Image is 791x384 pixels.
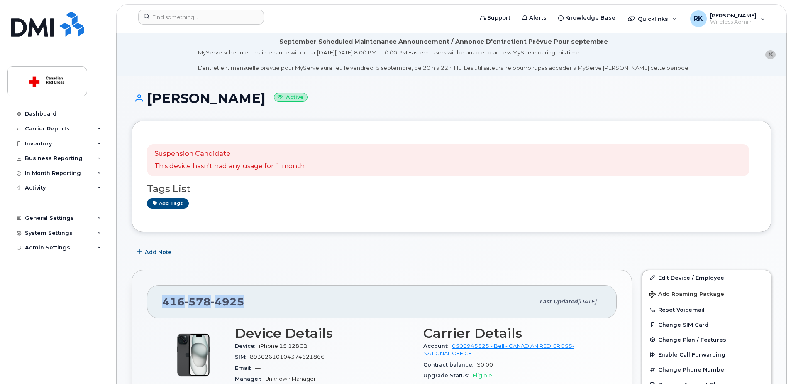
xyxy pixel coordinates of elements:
[642,347,771,362] button: Enable Call Forwarding
[279,37,608,46] div: September Scheduled Maintenance Announcement / Annonce D'entretient Prévue Pour septembre
[168,330,218,380] img: iPhone_15_Black.png
[423,343,574,357] a: 0500945525 - Bell - CANADIAN RED CROSS- NATIONAL OFFICE
[255,365,261,371] span: —
[145,248,172,256] span: Add Note
[649,291,724,299] span: Add Roaming Package
[211,295,244,308] span: 4925
[265,376,316,382] span: Unknown Manager
[642,270,771,285] a: Edit Device / Employee
[274,93,308,102] small: Active
[154,149,305,159] p: Suspension Candidate
[198,49,690,72] div: MyServe scheduled maintenance will occur [DATE][DATE] 8:00 PM - 10:00 PM Eastern. Users will be u...
[642,362,771,377] button: Change Phone Number
[235,354,250,360] span: SIM
[132,91,771,106] h1: [PERSON_NAME]
[235,365,255,371] span: Email
[235,376,265,382] span: Manager
[658,352,725,358] span: Enable Call Forwarding
[250,354,325,360] span: 89302610104374621866
[423,362,477,368] span: Contract balance
[642,285,771,302] button: Add Roaming Package
[540,298,578,305] span: Last updated
[765,50,776,59] button: close notification
[162,295,244,308] span: 416
[642,332,771,347] button: Change Plan / Features
[423,326,602,341] h3: Carrier Details
[658,337,726,343] span: Change Plan / Features
[642,302,771,317] button: Reset Voicemail
[147,184,756,194] h3: Tags List
[473,372,492,379] span: Eligible
[423,372,473,379] span: Upgrade Status
[147,198,189,209] a: Add tags
[235,343,259,349] span: Device
[235,326,413,341] h3: Device Details
[132,245,179,260] button: Add Note
[259,343,308,349] span: iPhone 15 128GB
[154,162,305,171] p: This device hasn't had any usage for 1 month
[185,295,211,308] span: 578
[477,362,493,368] span: $0.00
[642,317,771,332] button: Change SIM Card
[423,343,452,349] span: Account
[578,298,596,305] span: [DATE]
